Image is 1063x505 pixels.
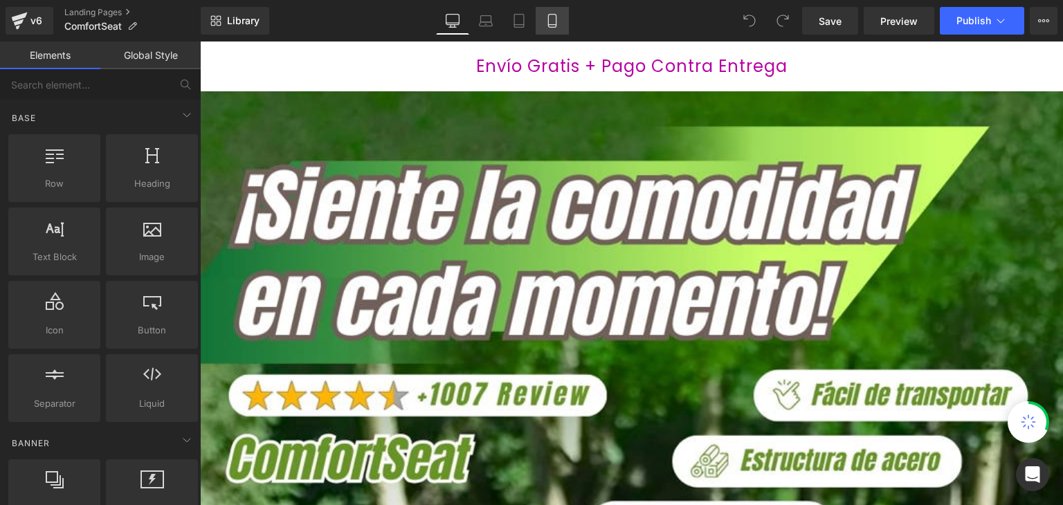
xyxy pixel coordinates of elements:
a: Landing Pages [64,7,201,18]
a: Global Style [100,42,201,69]
div: v6 [28,12,45,30]
span: Text Block [12,250,96,264]
span: Base [10,111,37,125]
button: More [1030,7,1057,35]
a: v6 [6,7,53,35]
span: Icon [12,323,96,338]
span: Heading [110,176,194,191]
span: Banner [10,437,51,450]
span: Save [819,14,842,28]
span: Image [110,250,194,264]
span: Publish [956,15,991,26]
span: Row [12,176,96,191]
a: New Library [201,7,269,35]
button: Publish [940,7,1024,35]
a: Desktop [436,7,469,35]
span: Envío Gratis + Pago Contra Entrega [276,13,588,36]
a: Laptop [469,7,502,35]
button: Redo [769,7,797,35]
a: Tablet [502,7,536,35]
a: Mobile [536,7,569,35]
span: Library [227,15,260,27]
span: Button [110,323,194,338]
span: Preview [880,14,918,28]
span: ComfortSeat [64,21,122,32]
a: Preview [864,7,934,35]
div: Open Intercom Messenger [1016,458,1049,491]
span: Liquid [110,396,194,411]
span: Separator [12,396,96,411]
button: Undo [736,7,763,35]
